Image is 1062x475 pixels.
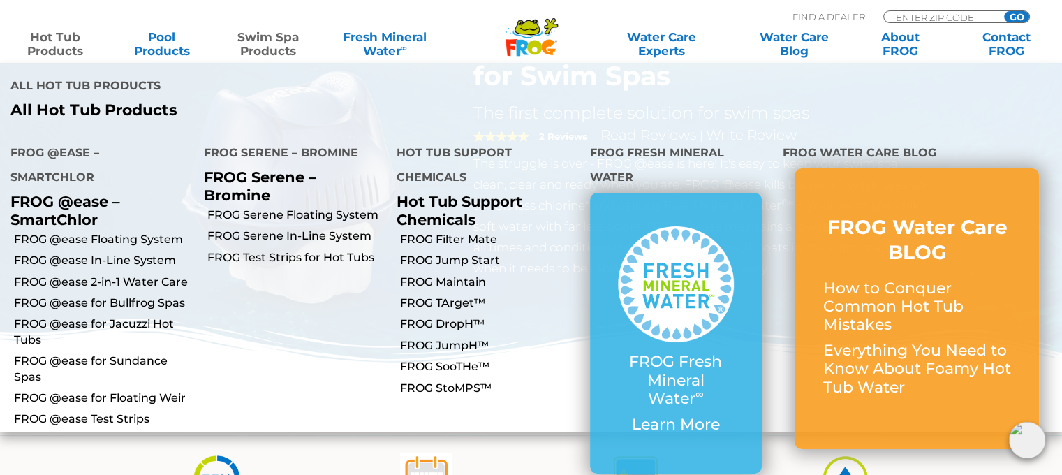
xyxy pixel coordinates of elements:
h4: FROG @ease – SmartChlor [10,140,183,193]
a: ContactFROG [966,30,1048,58]
h4: FROG Water Care Blog [783,140,1052,168]
a: Swim SpaProducts [227,30,309,58]
a: FROG @ease for Bullfrog Spas [14,295,193,311]
a: Water CareBlog [753,30,835,58]
a: FROG DropH™ [400,316,580,332]
h4: All Hot Tub Products [10,73,520,101]
a: FROG Water Care BLOG How to Conquer Common Hot Tub Mistakes Everything You Need to Know About Foa... [823,214,1011,404]
img: openIcon [1009,422,1045,458]
a: FROG @ease Floating System [14,232,193,247]
a: AboutFROG [859,30,941,58]
a: FROG @ease In-Line System [14,253,193,268]
input: Zip Code Form [894,11,989,23]
a: FROG StoMPS™ [400,381,580,396]
a: FROG Filter Mate [400,232,580,247]
a: FROG Maintain [400,275,580,290]
a: FROG Serene In-Line System [207,228,387,244]
a: Fresh MineralWater∞ [333,30,436,58]
h3: FROG Water Care BLOG [823,214,1011,265]
a: FROG @ease for Jacuzzi Hot Tubs [14,316,193,348]
a: FROG @ease Test Strips [14,411,193,427]
input: GO [1004,11,1029,22]
p: FROG @ease – SmartChlor [10,193,183,228]
a: FROG @ease 2-in-1 Water Care [14,275,193,290]
p: FROG Serene – Bromine [204,168,376,203]
h4: FROG Serene – Bromine [204,140,376,168]
a: FROG Test Strips for Hot Tubs [207,250,387,265]
sup: ∞ [695,387,704,401]
sup: ∞ [400,43,406,53]
a: FROG Jump Start [400,253,580,268]
p: Everything You Need to Know About Foamy Hot Tub Water [823,342,1011,397]
a: FROG JumpH™ [400,338,580,353]
p: How to Conquer Common Hot Tub Mistakes [823,279,1011,335]
a: Water CareExperts [594,30,729,58]
a: Hot TubProducts [14,30,96,58]
a: FROG SooTHe™ [400,359,580,374]
h4: FROG Fresh Mineral Water [590,140,762,193]
p: Find A Dealer [792,10,865,23]
a: All Hot Tub Products [10,101,520,119]
p: Learn More [618,416,735,434]
h4: Hot Tub Support Chemicals [397,140,569,193]
p: FROG Fresh Mineral Water [618,353,735,408]
a: FROG Serene Floating System [207,207,387,223]
a: FROG @ease for Sundance Spas [14,353,193,385]
a: FROG TArget™ [400,295,580,311]
a: Hot Tub Support Chemicals [397,193,522,228]
a: PoolProducts [120,30,202,58]
a: FROG Fresh Mineral Water∞ Learn More [618,226,735,441]
a: FROG @ease for Floating Weir [14,390,193,406]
